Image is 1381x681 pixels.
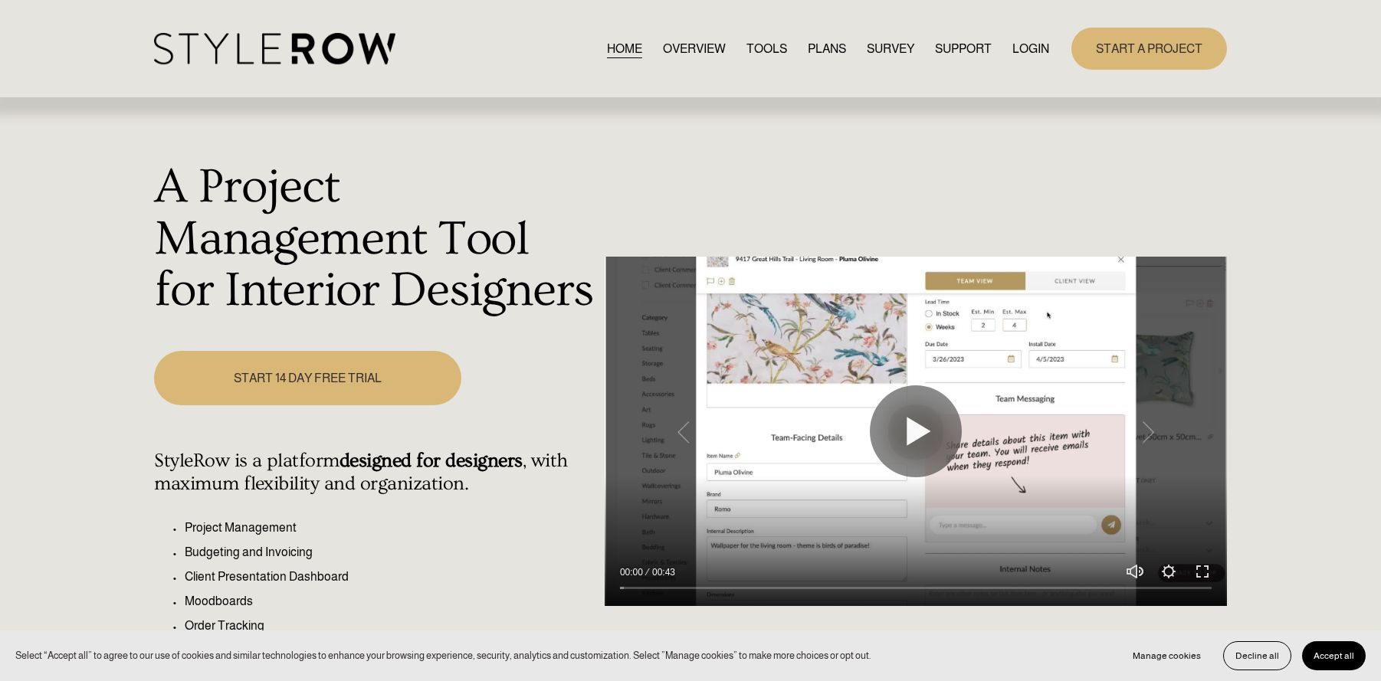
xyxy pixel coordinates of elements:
[620,583,1212,594] input: Seek
[935,38,992,59] a: folder dropdown
[647,565,679,580] div: Duration
[663,38,726,59] a: OVERVIEW
[185,617,596,635] p: Order Tracking
[1121,641,1212,670] button: Manage cookies
[746,38,787,59] a: TOOLS
[1314,650,1354,661] span: Accept all
[1235,650,1279,661] span: Decline all
[1071,28,1227,70] a: START A PROJECT
[1133,650,1201,661] span: Manage cookies
[154,33,395,64] img: StyleRow
[15,648,871,663] p: Select “Accept all” to agree to our use of cookies and similar technologies to enhance your brows...
[185,543,596,561] p: Budgeting and Invoicing
[185,519,596,537] p: Project Management
[340,450,523,472] strong: designed for designers
[154,351,461,405] a: START 14 DAY FREE TRIAL
[808,38,846,59] a: PLANS
[867,38,914,59] a: SURVEY
[607,38,642,59] a: HOME
[1223,641,1291,670] button: Decline all
[620,565,647,580] div: Current time
[185,568,596,586] p: Client Presentation Dashboard
[154,162,596,317] h1: A Project Management Tool for Interior Designers
[1302,641,1366,670] button: Accept all
[870,385,962,477] button: Play
[1012,38,1049,59] a: LOGIN
[154,450,596,496] h4: StyleRow is a platform , with maximum flexibility and organization.
[185,592,596,611] p: Moodboards
[935,40,992,58] span: SUPPORT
